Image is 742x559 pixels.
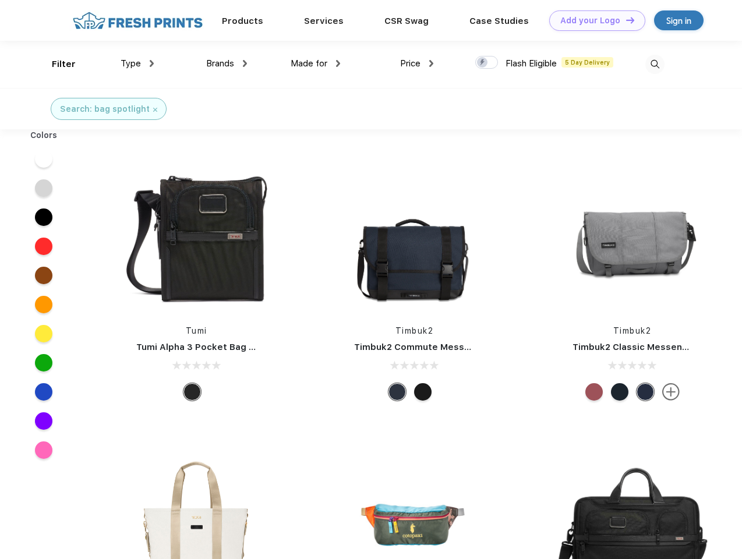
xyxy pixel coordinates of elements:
[136,342,273,352] a: Tumi Alpha 3 Pocket Bag Small
[666,14,691,27] div: Sign in
[585,383,603,401] div: Eco Collegiate Red
[561,57,613,68] span: 5 Day Delivery
[337,158,492,313] img: func=resize&h=266
[555,158,710,313] img: func=resize&h=266
[611,383,628,401] div: Eco Monsoon
[69,10,206,31] img: fo%20logo%202.webp
[60,103,150,115] div: Search: bag spotlight
[645,55,665,74] img: desktop_search.svg
[336,60,340,67] img: dropdown.png
[183,383,201,401] div: Black
[243,60,247,67] img: dropdown.png
[150,60,154,67] img: dropdown.png
[22,129,66,141] div: Colors
[662,383,680,401] img: more.svg
[388,383,406,401] div: Eco Nautical
[429,60,433,67] img: dropdown.png
[121,58,141,69] span: Type
[291,58,327,69] span: Made for
[354,342,510,352] a: Timbuk2 Commute Messenger Bag
[637,383,654,401] div: Eco Nautical
[626,17,634,23] img: DT
[506,58,557,69] span: Flash Eligible
[206,58,234,69] span: Brands
[395,326,434,335] a: Timbuk2
[400,58,421,69] span: Price
[186,326,207,335] a: Tumi
[573,342,717,352] a: Timbuk2 Classic Messenger Bag
[153,108,157,112] img: filter_cancel.svg
[119,158,274,313] img: func=resize&h=266
[654,10,704,30] a: Sign in
[414,383,432,401] div: Eco Black
[52,58,76,71] div: Filter
[222,16,263,26] a: Products
[560,16,620,26] div: Add your Logo
[613,326,652,335] a: Timbuk2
